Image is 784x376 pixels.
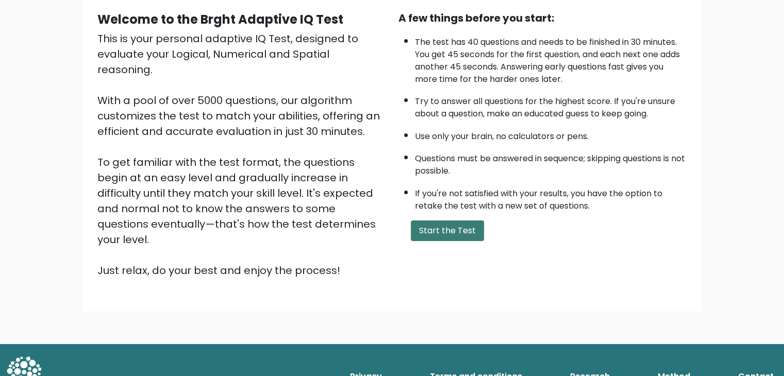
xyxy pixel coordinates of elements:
[415,31,687,86] li: The test has 40 questions and needs to be finished in 30 minutes. You get 45 seconds for the firs...
[411,220,484,241] button: Start the Test
[415,125,687,143] li: Use only your brain, no calculators or pens.
[97,31,386,278] div: This is your personal adaptive IQ Test, designed to evaluate your Logical, Numerical and Spatial ...
[415,182,687,212] li: If you're not satisfied with your results, you have the option to retake the test with a new set ...
[398,10,687,26] div: A few things before you start:
[415,90,687,120] li: Try to answer all questions for the highest score. If you're unsure about a question, make an edu...
[97,11,343,28] b: Welcome to the Brght Adaptive IQ Test
[415,147,687,177] li: Questions must be answered in sequence; skipping questions is not possible.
